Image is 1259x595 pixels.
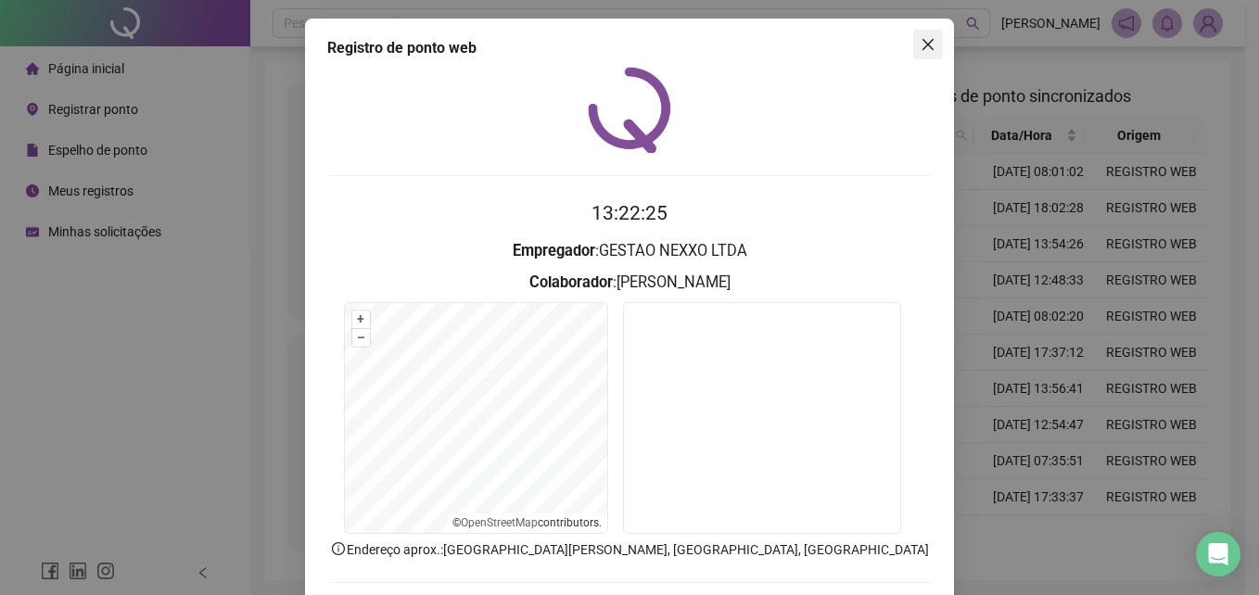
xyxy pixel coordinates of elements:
[327,37,932,59] div: Registro de ponto web
[1196,532,1240,576] div: Open Intercom Messenger
[513,242,595,260] strong: Empregador
[921,37,935,52] span: close
[352,310,370,328] button: +
[330,540,347,557] span: info-circle
[588,67,671,153] img: QRPoint
[461,516,538,529] a: OpenStreetMap
[529,273,613,291] strong: Colaborador
[591,202,668,224] time: 13:22:25
[352,329,370,347] button: –
[327,539,932,560] p: Endereço aprox. : [GEOGRAPHIC_DATA][PERSON_NAME], [GEOGRAPHIC_DATA], [GEOGRAPHIC_DATA]
[913,30,943,59] button: Close
[327,271,932,295] h3: : [PERSON_NAME]
[452,516,602,529] li: © contributors.
[327,239,932,263] h3: : GESTAO NEXXO LTDA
